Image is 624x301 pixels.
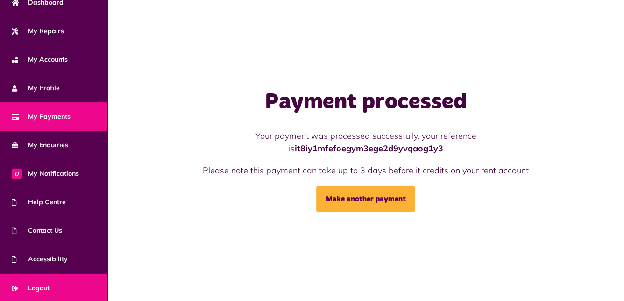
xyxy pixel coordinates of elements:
[316,186,415,212] a: Make another payment
[12,112,71,122] span: My Payments
[190,89,541,116] h1: Payment processed
[190,129,541,155] p: Your payment was processed successfully, your reference is
[12,83,60,93] span: My Profile
[294,143,443,154] strong: it8iy1mfefoegym3ege2d9yvqaog1y3
[12,169,79,179] span: My Notifications
[12,26,64,36] span: My Repairs
[12,197,66,207] span: Help Centre
[12,55,68,64] span: My Accounts
[12,140,68,150] span: My Enquiries
[12,283,50,293] span: Logout
[190,164,541,177] p: Please note this payment can take up to 3 days before it credits on your rent account
[12,226,62,236] span: Contact Us
[12,168,22,179] span: 0
[12,254,68,264] span: Accessibility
